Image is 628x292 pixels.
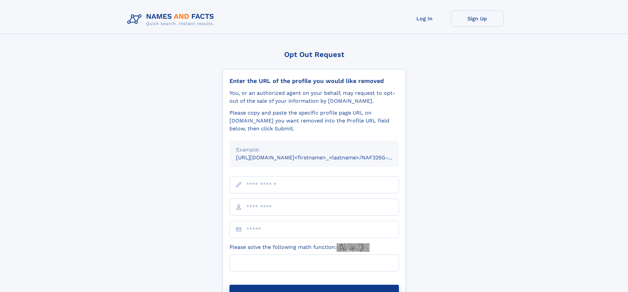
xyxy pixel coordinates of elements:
[229,77,399,85] div: Enter the URL of the profile you would like removed
[398,11,451,27] a: Log In
[236,154,411,161] small: [URL][DOMAIN_NAME]<firstname>_<lastname>/NAF325G-xxxxxxxx
[125,11,220,28] img: Logo Names and Facts
[229,89,399,105] div: You, or an authorized agent on your behalf, may request to opt-out of the sale of your informatio...
[229,243,370,252] label: Please solve the following math function:
[229,109,399,133] div: Please copy and paste the specific profile page URL on [DOMAIN_NAME] you want removed into the Pr...
[451,11,504,27] a: Sign Up
[223,50,406,59] div: Opt Out Request
[236,146,392,154] div: Example:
